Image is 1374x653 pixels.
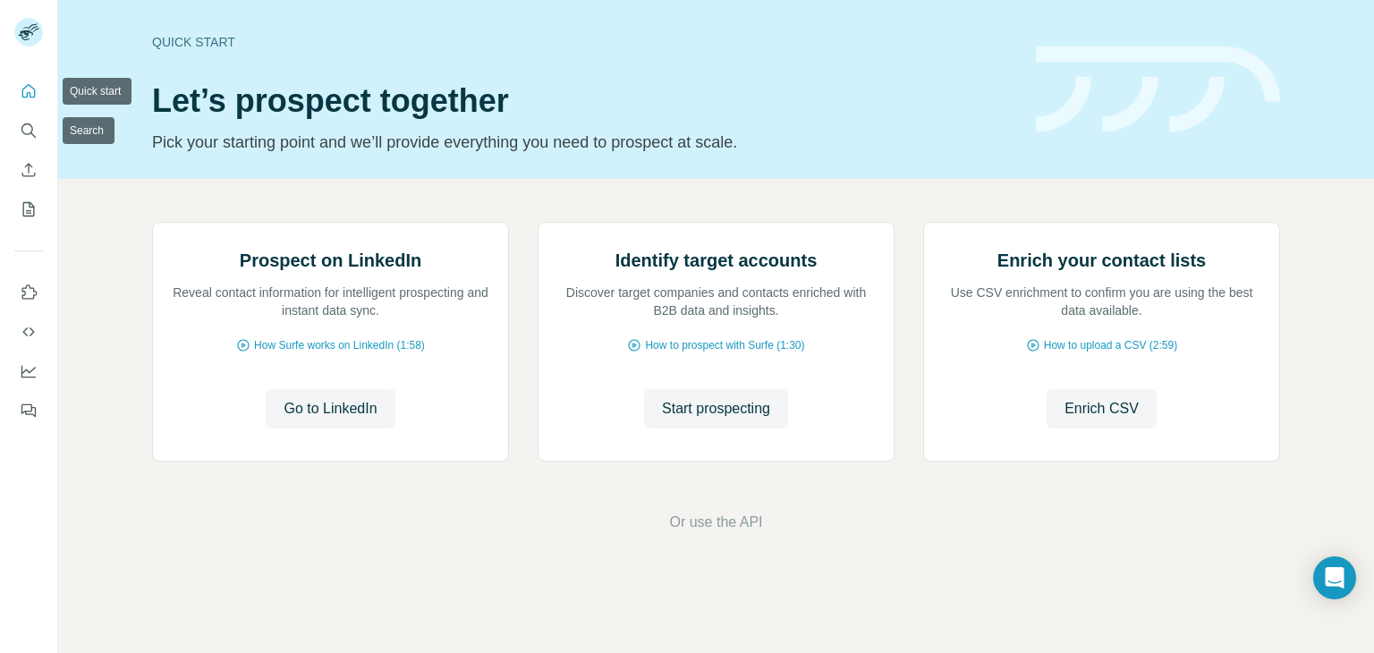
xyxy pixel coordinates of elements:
button: Search [14,114,43,147]
button: Dashboard [14,355,43,387]
button: Feedback [14,394,43,427]
div: Quick start [152,33,1014,51]
button: Or use the API [669,512,762,533]
span: Start prospecting [662,398,770,420]
div: Open Intercom Messenger [1313,556,1356,599]
button: My lists [14,193,43,225]
span: Go to LinkedIn [284,398,377,420]
p: Reveal contact information for intelligent prospecting and instant data sync. [171,284,490,319]
p: Discover target companies and contacts enriched with B2B data and insights. [556,284,876,319]
h2: Prospect on LinkedIn [240,248,421,273]
span: How to prospect with Surfe (1:30) [645,337,804,353]
img: banner [1036,47,1280,133]
button: Start prospecting [644,389,788,428]
button: Use Surfe API [14,316,43,348]
span: How to upload a CSV (2:59) [1044,337,1177,353]
h2: Identify target accounts [615,248,818,273]
p: Pick your starting point and we’ll provide everything you need to prospect at scale. [152,130,1014,155]
button: Enrich CSV [1047,389,1157,428]
button: Go to LinkedIn [266,389,394,428]
button: Use Surfe on LinkedIn [14,276,43,309]
h1: Let’s prospect together [152,83,1014,119]
p: Use CSV enrichment to confirm you are using the best data available. [942,284,1261,319]
span: How Surfe works on LinkedIn (1:58) [254,337,425,353]
button: Enrich CSV [14,154,43,186]
h2: Enrich your contact lists [997,248,1206,273]
span: Enrich CSV [1064,398,1139,420]
button: Quick start [14,75,43,107]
